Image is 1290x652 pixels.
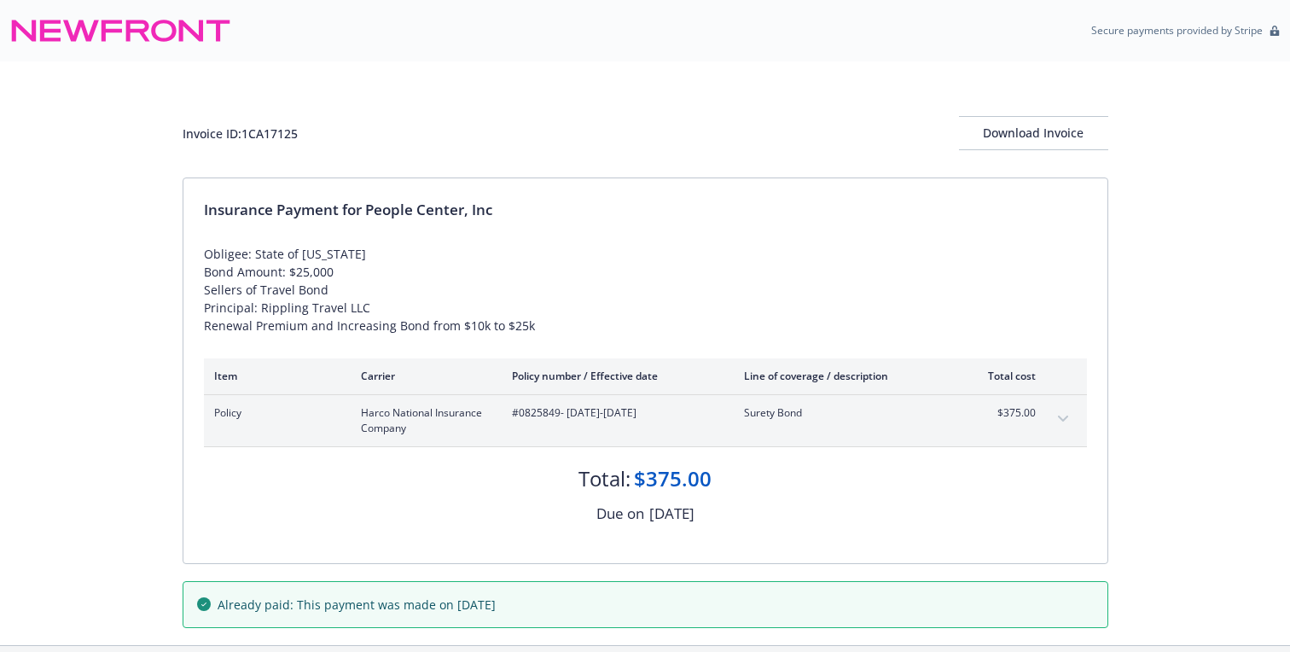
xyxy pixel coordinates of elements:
[1049,405,1077,433] button: expand content
[214,405,334,421] span: Policy
[361,369,485,383] div: Carrier
[1091,23,1263,38] p: Secure payments provided by Stripe
[218,596,496,614] span: Already paid: This payment was made on [DATE]
[959,116,1108,150] button: Download Invoice
[361,405,485,436] span: Harco National Insurance Company
[744,369,944,383] div: Line of coverage / description
[512,405,717,421] span: #0825849 - [DATE]-[DATE]
[649,503,694,525] div: [DATE]
[972,369,1036,383] div: Total cost
[634,464,712,493] div: $375.00
[596,503,644,525] div: Due on
[512,369,717,383] div: Policy number / Effective date
[744,405,944,421] span: Surety Bond
[204,199,1087,221] div: Insurance Payment for People Center, Inc
[578,464,630,493] div: Total:
[214,369,334,383] div: Item
[183,125,298,143] div: Invoice ID: 1CA17125
[959,117,1108,149] div: Download Invoice
[204,395,1087,446] div: PolicyHarco National Insurance Company#0825849- [DATE]-[DATE]Surety Bond$375.00expand content
[204,245,1087,335] div: Obligee: State of [US_STATE] Bond Amount: $25,000 Sellers of Travel Bond Principal: Rippling Trav...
